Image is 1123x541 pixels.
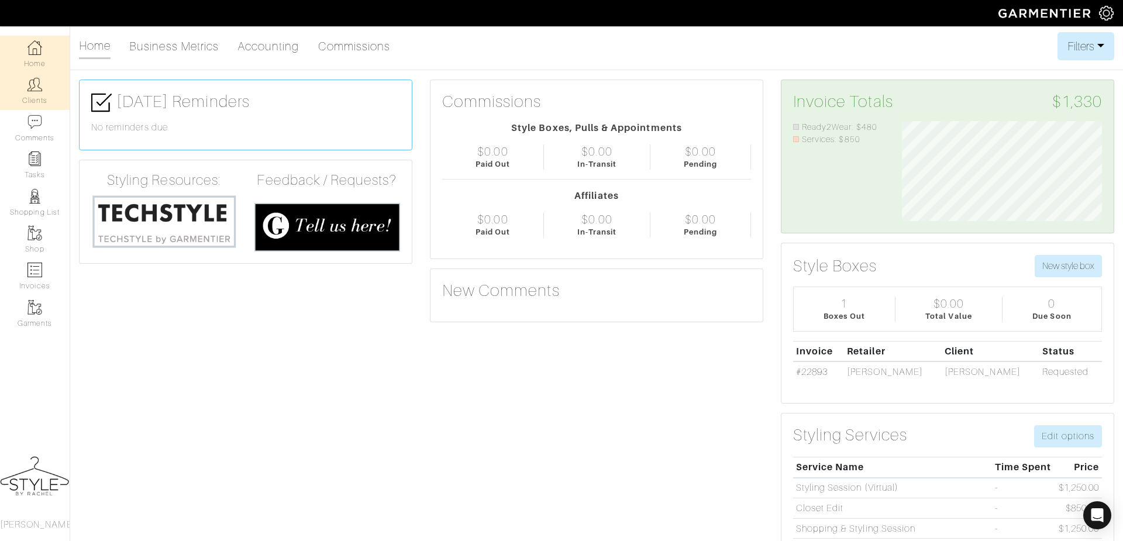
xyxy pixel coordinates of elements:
h4: Styling Resources: [91,172,237,189]
img: stylists-icon-eb353228a002819b7ec25b43dbf5f0378dd9e0616d9560372ff212230b889e62.png [27,189,42,204]
div: Total Value [925,311,972,322]
button: Filters [1057,32,1114,60]
div: Style Boxes, Pulls & Appointments [442,121,751,135]
div: $0.00 [685,144,715,158]
td: Styling Session (Virtual) [793,478,992,498]
a: Commissions [318,35,391,58]
a: #22893 [796,367,828,377]
div: In-Transit [577,158,617,170]
div: $0.00 [685,212,715,226]
img: clients-icon-6bae9207a08558b7cb47a8932f037763ab4055f8c8b6bfacd5dc20c3e0201464.png [27,77,42,92]
img: gear-icon-white-bd11855cb880d31180b6d7d6211b90ccbf57a29d726f0c71d8c61bd08dd39cc2.png [1099,6,1114,20]
th: Client [942,341,1039,361]
img: dashboard-icon-dbcd8f5a0b271acd01030246c82b418ddd0df26cd7fceb0bd07c9910d44c42f6.png [27,40,42,55]
div: $0.00 [477,144,508,158]
div: Pending [684,158,717,170]
th: Time Spent [992,457,1056,477]
a: Edit options [1034,425,1102,447]
td: Closet Edit [793,498,992,519]
td: - [992,498,1056,519]
h3: Commissions [442,92,542,112]
h3: Styling Services [793,425,907,445]
th: Retailer [844,341,942,361]
th: Invoice [793,341,844,361]
div: 0 [1048,297,1055,311]
div: Open Intercom Messenger [1083,501,1111,529]
th: Status [1039,341,1102,361]
li: Services: $850 [793,133,884,146]
div: Paid Out [476,158,510,170]
img: garments-icon-b7da505a4dc4fd61783c78ac3ca0ef83fa9d6f193b1c9dc38574b1d14d53ca28.png [27,226,42,240]
td: $850.00 [1056,498,1102,519]
td: Shopping & Styling Session [793,518,992,539]
div: $0.00 [477,212,508,226]
img: garments-icon-b7da505a4dc4fd61783c78ac3ca0ef83fa9d6f193b1c9dc38574b1d14d53ca28.png [27,300,42,315]
td: [PERSON_NAME] [844,361,942,382]
img: orders-icon-0abe47150d42831381b5fb84f609e132dff9fe21cb692f30cb5eec754e2cba89.png [27,263,42,277]
td: $1,250.00 [1056,518,1102,539]
div: Boxes Out [824,311,864,322]
h6: No reminders due [91,122,400,133]
a: Home [79,34,111,59]
h4: Feedback / Requests? [254,172,400,189]
td: $1,250.00 [1056,478,1102,498]
div: In-Transit [577,226,617,237]
th: Price [1056,457,1102,477]
a: Business Metrics [129,35,219,58]
div: Paid Out [476,226,510,237]
li: Ready2Wear: $480 [793,121,884,134]
img: comment-icon-a0a6a9ef722e966f86d9cbdc48e553b5cf19dbc54f86b18d962a5391bc8f6eb6.png [27,115,42,129]
div: Affiliates [442,189,751,203]
td: - [992,478,1056,498]
td: - [992,518,1056,539]
div: $0.00 [933,297,964,311]
img: feedback_requests-3821251ac2bd56c73c230f3229a5b25d6eb027adea667894f41107c140538ee0.png [254,203,400,251]
h3: [DATE] Reminders [91,92,400,113]
th: Service Name [793,457,992,477]
td: Requested [1039,361,1102,382]
button: New style box [1035,255,1102,277]
div: Due Soon [1032,311,1071,322]
h3: New Comments [442,281,751,301]
img: reminder-icon-8004d30b9f0a5d33ae49ab947aed9ed385cf756f9e5892f1edd6e32f2345188e.png [27,151,42,166]
img: check-box-icon-36a4915ff3ba2bd8f6e4f29bc755bb66becd62c870f447fc0dd1365fcfddab58.png [91,92,112,113]
img: garmentier-logo-header-white-b43fb05a5012e4ada735d5af1a66efaba907eab6374d6393d1fbf88cb4ef424d.png [993,3,1099,23]
div: Pending [684,226,717,237]
div: 1 [840,297,848,311]
td: [PERSON_NAME] [942,361,1039,382]
a: Accounting [237,35,299,58]
div: $0.00 [581,212,612,226]
img: techstyle-93310999766a10050dc78ceb7f971a75838126fd19372ce40ba20cdf6a89b94b.png [91,194,237,249]
span: $1,330 [1052,92,1102,112]
div: $0.00 [581,144,612,158]
h3: Style Boxes [793,256,877,276]
h3: Invoice Totals [793,92,1102,112]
